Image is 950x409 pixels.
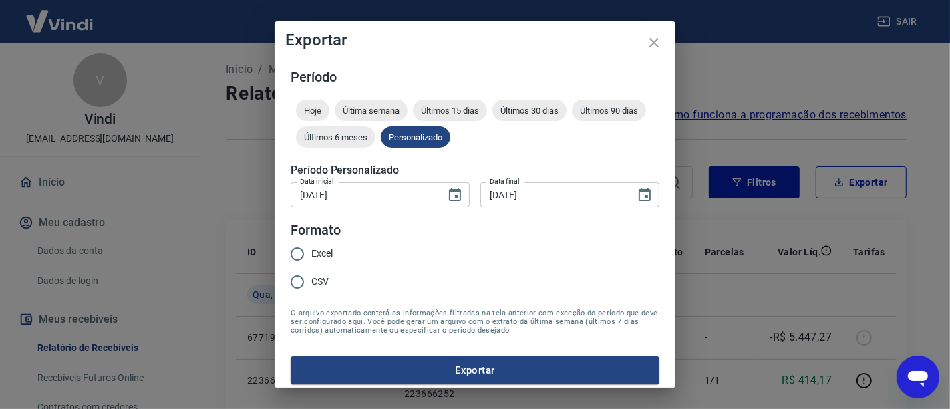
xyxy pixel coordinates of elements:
div: Últimos 90 dias [572,100,646,121]
span: Últimos 15 dias [413,106,487,116]
legend: Formato [291,221,341,240]
h5: Período [291,70,659,84]
button: Choose date, selected date is 20 de ago de 2025 [631,182,658,209]
h5: Período Personalizado [291,164,659,177]
div: Hoje [296,100,329,121]
span: Hoje [296,106,329,116]
div: Últimos 6 meses [296,126,375,148]
h4: Exportar [285,32,665,48]
label: Data inicial [300,176,334,186]
div: Últimos 30 dias [492,100,567,121]
div: Personalizado [381,126,450,148]
button: close [638,27,670,59]
button: Choose date, selected date is 18 de ago de 2025 [442,182,468,209]
span: O arquivo exportado conterá as informações filtradas na tela anterior com exceção do período que ... [291,309,659,335]
iframe: Botão para abrir a janela de mensagens [897,356,939,398]
span: Personalizado [381,132,450,142]
span: Excel [311,247,333,261]
button: Exportar [291,356,659,384]
span: CSV [311,275,329,289]
span: Últimos 90 dias [572,106,646,116]
label: Data final [490,176,520,186]
input: DD/MM/YYYY [480,182,626,207]
span: Últimos 30 dias [492,106,567,116]
div: Últimos 15 dias [413,100,487,121]
input: DD/MM/YYYY [291,182,436,207]
span: Última semana [335,106,408,116]
span: Últimos 6 meses [296,132,375,142]
div: Última semana [335,100,408,121]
